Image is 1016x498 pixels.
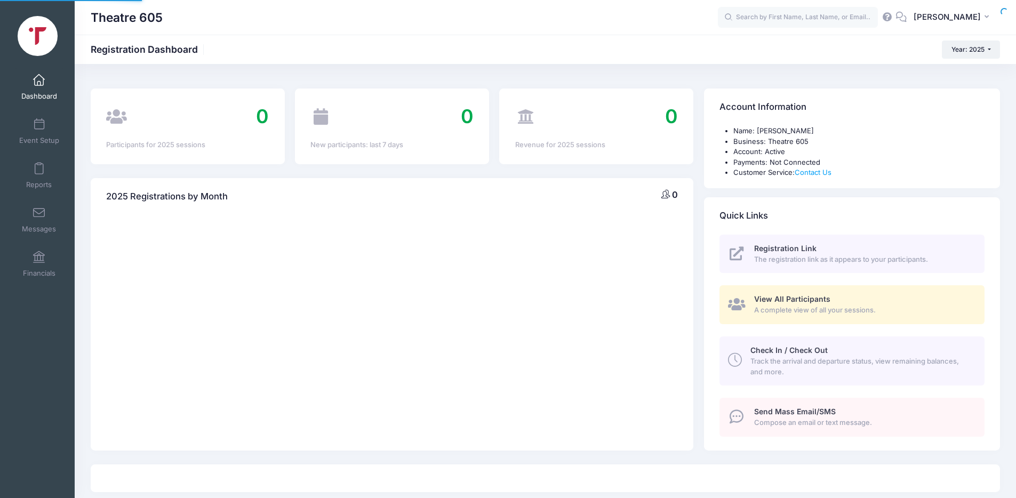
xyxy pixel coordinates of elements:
[14,113,65,150] a: Event Setup
[19,136,59,145] span: Event Setup
[718,7,878,28] input: Search by First Name, Last Name, or Email...
[733,147,985,157] li: Account: Active
[26,180,52,189] span: Reports
[750,346,828,355] span: Check In / Check Out
[754,305,972,316] span: A complete view of all your sessions.
[14,68,65,106] a: Dashboard
[23,269,55,278] span: Financials
[733,157,985,168] li: Payments: Not Connected
[733,167,985,178] li: Customer Service:
[14,245,65,283] a: Financials
[754,407,836,416] span: Send Mass Email/SMS
[14,157,65,194] a: Reports
[733,126,985,136] li: Name: [PERSON_NAME]
[754,254,972,265] span: The registration link as it appears to your participants.
[719,92,806,123] h4: Account Information
[754,294,830,303] span: View All Participants
[515,140,678,150] div: Revenue for 2025 sessions
[951,45,985,53] span: Year: 2025
[942,41,1000,59] button: Year: 2025
[719,285,985,324] a: View All Participants A complete view of all your sessions.
[914,11,981,23] span: [PERSON_NAME]
[18,16,58,56] img: Theatre 605
[91,5,163,30] h1: Theatre 605
[461,105,474,128] span: 0
[256,105,269,128] span: 0
[754,417,972,428] span: Compose an email or text message.
[750,356,972,377] span: Track the arrival and departure status, view remaining balances, and more.
[907,5,1000,30] button: [PERSON_NAME]
[754,244,817,253] span: Registration Link
[310,140,473,150] div: New participants: last 7 days
[91,44,207,55] h1: Registration Dashboard
[719,200,768,231] h4: Quick Links
[665,105,678,128] span: 0
[106,140,269,150] div: Participants for 2025 sessions
[795,168,831,176] a: Contact Us
[719,398,985,437] a: Send Mass Email/SMS Compose an email or text message.
[14,201,65,238] a: Messages
[22,224,56,234] span: Messages
[672,189,678,200] span: 0
[106,181,228,212] h4: 2025 Registrations by Month
[21,92,57,101] span: Dashboard
[719,235,985,274] a: Registration Link The registration link as it appears to your participants.
[733,136,985,147] li: Business: Theatre 605
[719,336,985,385] a: Check In / Check Out Track the arrival and departure status, view remaining balances, and more.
